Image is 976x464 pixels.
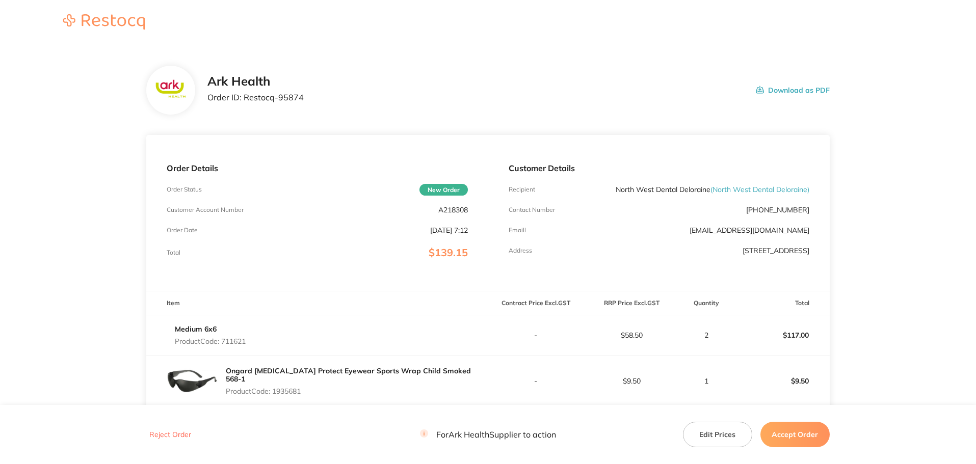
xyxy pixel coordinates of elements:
[509,163,809,173] p: Customer Details
[167,206,244,213] p: Customer Account Number
[53,14,155,30] img: Restocq logo
[226,366,471,384] a: Ongard [MEDICAL_DATA] Protect Eyewear Sports Wrap Child Smoked 568-1
[429,246,468,259] span: $139.15
[167,186,202,193] p: Order Status
[760,422,830,447] button: Accept Order
[734,323,829,347] p: $117.00
[167,356,218,406] img: c3ViN2R6cA
[489,331,584,339] p: -
[710,185,809,194] span: ( North West Dental Deloraine )
[175,337,246,345] p: Product Code: 711621
[53,14,155,31] a: Restocq logo
[509,186,535,193] p: Recipient
[584,331,679,339] p: $58.50
[680,331,733,339] p: 2
[175,324,217,334] a: Medium 6x6
[690,226,809,235] a: [EMAIL_ADDRESS][DOMAIN_NAME]
[679,291,734,315] th: Quantity
[509,227,526,234] p: Emaill
[146,430,194,440] button: Reject Order
[584,291,679,315] th: RRP Price Excl. GST
[167,227,198,234] p: Order Date
[430,226,468,234] p: [DATE] 7:12
[680,377,733,385] p: 1
[743,247,809,255] p: [STREET_ADDRESS]
[207,74,304,89] h2: Ark Health
[509,206,555,213] p: Contact Number
[509,247,532,254] p: Address
[746,206,809,214] p: [PHONE_NUMBER]
[167,249,180,256] p: Total
[734,369,829,393] p: $9.50
[146,291,488,315] th: Item
[616,185,809,194] p: North West Dental Deloraine
[756,74,830,106] button: Download as PDF
[167,163,467,173] p: Order Details
[154,78,188,102] img: c3FhZTAyaA
[734,291,830,315] th: Total
[488,291,584,315] th: Contract Price Excl. GST
[226,387,488,395] p: Product Code: 1935681
[683,422,752,447] button: Edit Prices
[438,206,468,214] p: A218308
[420,430,556,440] p: For Ark Health Supplier to action
[489,377,584,385] p: -
[207,93,304,102] p: Order ID: Restocq- 95874
[419,184,468,196] span: New Order
[584,377,679,385] p: $9.50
